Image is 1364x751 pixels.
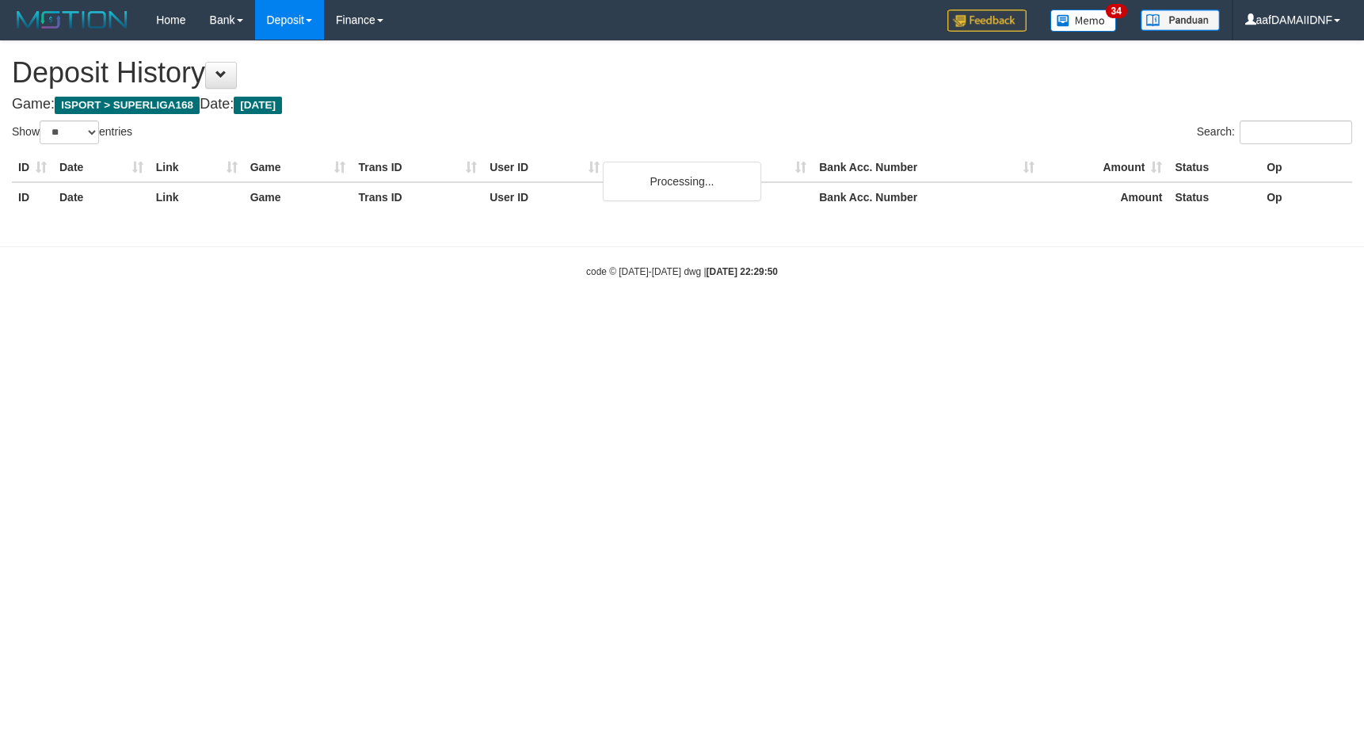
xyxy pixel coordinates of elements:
span: 34 [1106,4,1127,18]
th: Game [244,153,352,182]
th: Amount [1041,153,1169,182]
th: Bank Acc. Name [606,153,813,182]
label: Show entries [12,120,132,144]
th: Bank Acc. Number [813,182,1040,212]
small: code © [DATE]-[DATE] dwg | [586,266,778,277]
span: [DATE] [234,97,282,114]
h1: Deposit History [12,57,1352,89]
th: ID [12,153,53,182]
img: Feedback.jpg [947,10,1027,32]
img: Button%20Memo.svg [1050,10,1117,32]
th: User ID [483,182,606,212]
th: Status [1168,182,1260,212]
th: ID [12,182,53,212]
th: Op [1260,182,1352,212]
th: User ID [483,153,606,182]
th: Op [1260,153,1352,182]
img: MOTION_logo.png [12,8,132,32]
th: Status [1168,153,1260,182]
h4: Game: Date: [12,97,1352,112]
th: Trans ID [352,182,483,212]
strong: [DATE] 22:29:50 [707,266,778,277]
th: Bank Acc. Number [813,153,1040,182]
input: Search: [1240,120,1352,144]
th: Date [53,153,150,182]
div: Processing... [603,162,761,201]
th: Amount [1041,182,1169,212]
th: Link [150,153,244,182]
select: Showentries [40,120,99,144]
th: Date [53,182,150,212]
th: Game [244,182,352,212]
th: Link [150,182,244,212]
th: Trans ID [352,153,483,182]
img: panduan.png [1141,10,1220,31]
label: Search: [1197,120,1352,144]
span: ISPORT > SUPERLIGA168 [55,97,200,114]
